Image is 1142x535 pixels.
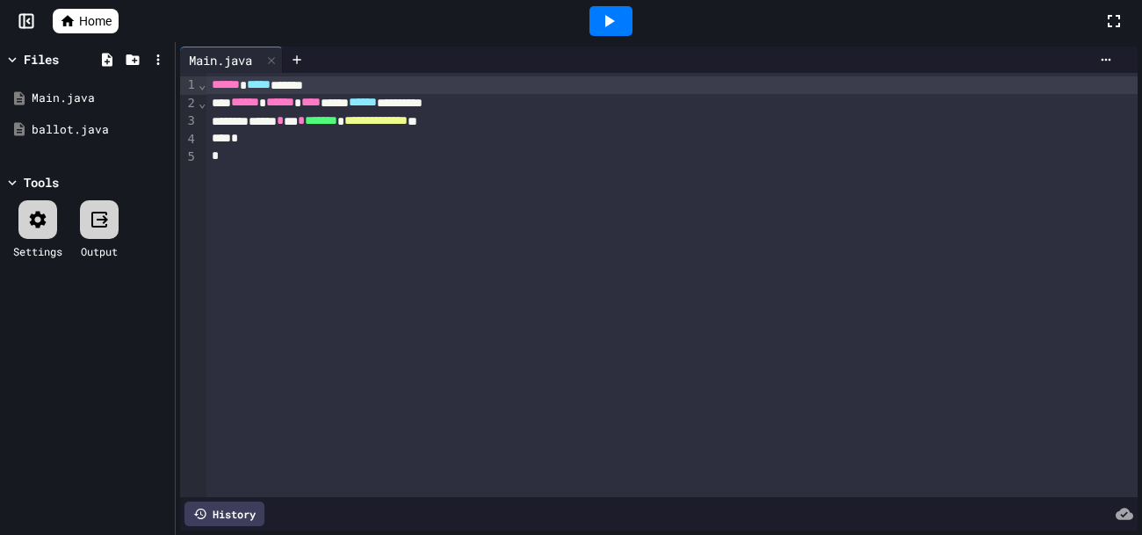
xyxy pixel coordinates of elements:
[198,96,206,110] span: Fold line
[180,95,198,113] div: 2
[184,502,264,526] div: History
[81,243,118,259] div: Output
[13,243,62,259] div: Settings
[53,9,119,33] a: Home
[198,77,206,91] span: Fold line
[180,112,198,131] div: 3
[32,90,169,107] div: Main.java
[180,47,283,73] div: Main.java
[24,173,59,192] div: Tools
[180,131,198,148] div: 4
[79,12,112,30] span: Home
[24,50,59,69] div: Files
[180,148,198,166] div: 5
[32,121,169,139] div: ballot.java
[180,51,261,69] div: Main.java
[180,76,198,95] div: 1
